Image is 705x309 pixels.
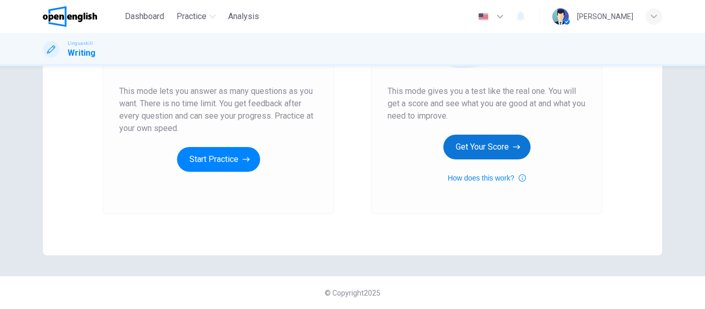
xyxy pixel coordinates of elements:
[224,7,263,26] button: Analysis
[388,85,586,122] span: This mode gives you a test like the real one. You will get a score and see what you are good at a...
[68,47,95,59] h1: Writing
[43,6,121,27] a: OpenEnglish logo
[121,7,168,26] button: Dashboard
[477,13,490,21] img: en
[228,10,259,23] span: Analysis
[443,135,531,159] button: Get Your Score
[577,10,633,23] div: [PERSON_NAME]
[552,8,569,25] img: Profile picture
[43,6,97,27] img: OpenEnglish logo
[68,40,93,47] span: Linguaskill
[119,85,317,135] span: This mode lets you answer as many questions as you want. There is no time limit. You get feedback...
[447,172,525,184] button: How does this work?
[325,289,380,297] span: © Copyright 2025
[172,7,220,26] button: Practice
[177,147,260,172] button: Start Practice
[125,10,164,23] span: Dashboard
[177,10,206,23] span: Practice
